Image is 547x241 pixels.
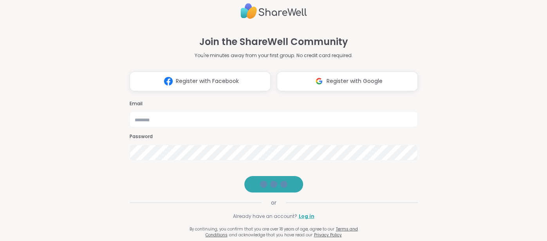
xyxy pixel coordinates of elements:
[195,52,353,59] p: You're minutes away from your first group. No credit card required.
[229,232,312,238] span: and acknowledge that you have read our
[130,101,418,107] h3: Email
[299,213,314,220] a: Log in
[314,232,342,238] a: Privacy Policy
[206,226,358,238] a: Terms and Conditions
[262,199,286,207] span: or
[233,213,297,220] span: Already have an account?
[190,226,334,232] span: By continuing, you confirm that you are over 18 years of age, agree to our
[130,133,418,140] h3: Password
[199,35,348,49] h1: Join the ShareWell Community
